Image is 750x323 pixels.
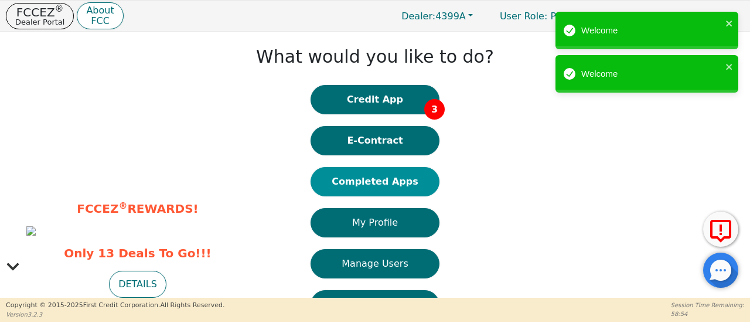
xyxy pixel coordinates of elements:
[725,60,734,73] button: close
[86,16,114,26] p: FCC
[256,46,494,67] h1: What would you like to do?
[26,244,249,262] span: Only 13 Deals To Go!!!
[15,6,64,18] p: FCCEZ
[581,67,722,81] div: Welcome
[118,200,127,211] sup: ®
[311,208,439,237] button: My Profile
[488,5,598,28] p: Primary
[77,2,123,30] button: AboutFCC
[311,85,439,114] button: Credit App3
[311,126,439,155] button: E-Contract
[671,301,744,310] p: Session Time Remaining:
[6,301,224,311] p: Copyright © 2015- 2025 First Credit Corporation.
[6,3,74,29] button: FCCEZ®Dealer Portal
[15,18,64,26] p: Dealer Portal
[26,200,249,217] p: FCCEZ REWARDS!
[401,11,466,22] span: 4399A
[6,310,224,319] p: Version 3.2.3
[401,11,435,22] span: Dealer:
[601,7,744,25] button: 4399A:[PERSON_NAME]
[424,99,445,120] span: 3
[109,271,166,298] button: DETAILS
[311,167,439,196] button: Completed Apps
[55,4,64,14] sup: ®
[389,7,485,25] button: Dealer:4399A
[26,226,36,236] img: cab9658c-3319-4f94-94c0-08546b8405bb
[311,249,439,278] button: Manage Users
[581,24,722,38] div: Welcome
[500,11,547,22] span: User Role :
[671,310,744,318] p: 58:54
[488,5,598,28] a: User Role: Primary
[311,290,439,319] button: DARs
[725,16,734,30] button: close
[703,212,738,247] button: Report Error to FCC
[160,301,224,309] span: All Rights Reserved.
[86,6,114,15] p: About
